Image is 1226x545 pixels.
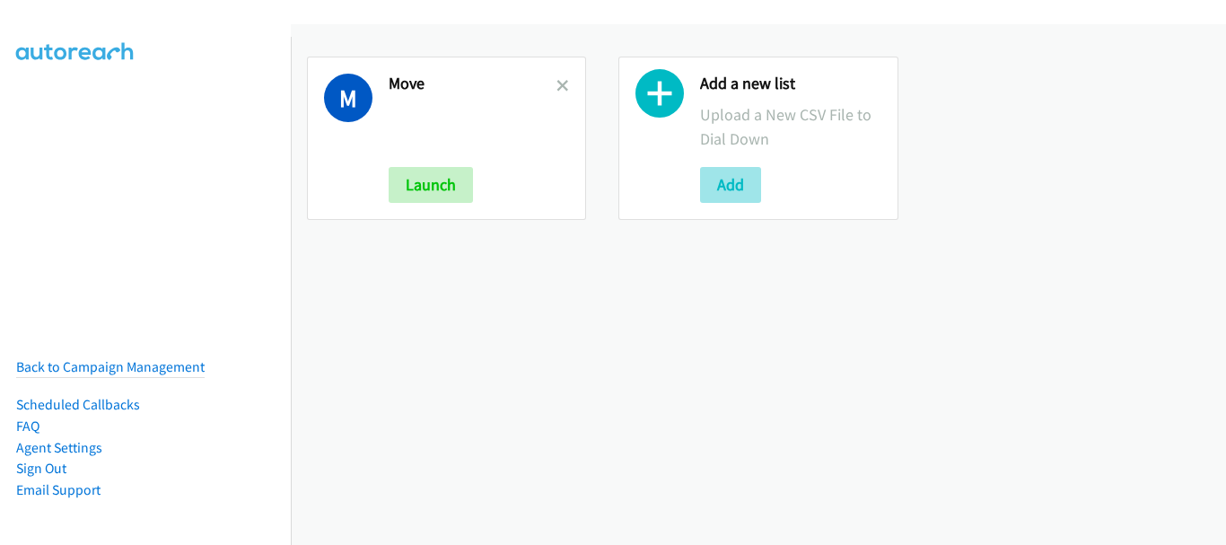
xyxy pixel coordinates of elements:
[700,102,880,151] p: Upload a New CSV File to Dial Down
[324,74,372,122] h1: M
[700,74,880,94] h2: Add a new list
[16,396,140,413] a: Scheduled Callbacks
[16,460,66,477] a: Sign Out
[16,481,101,498] a: Email Support
[389,74,556,94] h2: Move
[16,358,205,375] a: Back to Campaign Management
[16,439,102,456] a: Agent Settings
[700,167,761,203] button: Add
[389,167,473,203] button: Launch
[16,418,39,435] a: FAQ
